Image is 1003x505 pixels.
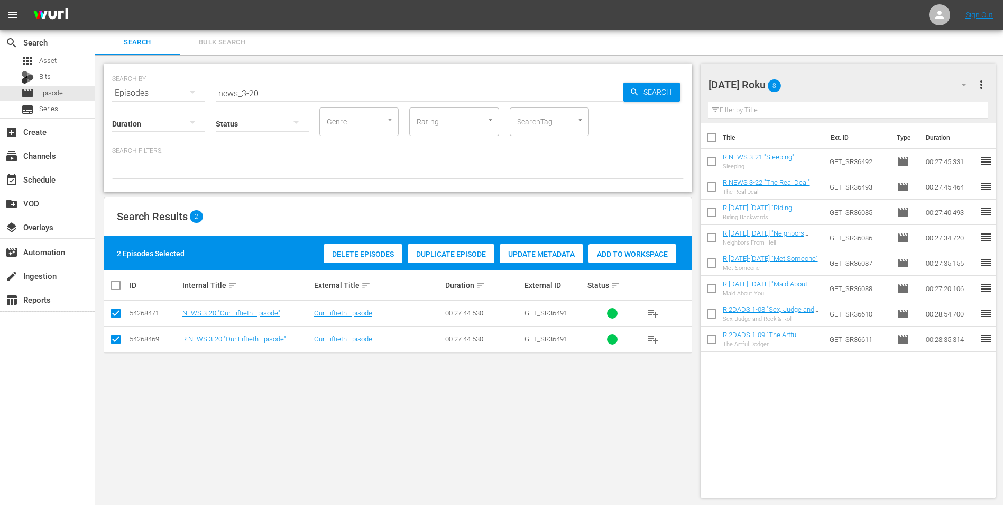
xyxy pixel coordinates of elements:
button: Open [485,115,495,125]
a: R [DATE]-[DATE] "Maid About You" [723,280,812,296]
td: GET_SR36086 [825,225,892,250]
span: create [5,270,18,283]
th: Title [723,123,824,152]
span: Episode [897,282,909,295]
span: subtitles [21,103,34,116]
th: Type [890,123,919,152]
span: Episode [39,88,63,98]
span: reorder [980,307,992,320]
span: sort [476,281,485,290]
span: reorder [980,282,992,294]
span: menu [6,8,19,21]
a: Our Fiftieth Episode [314,309,372,317]
div: 00:27:44.530 [445,309,521,317]
div: Internal Title [182,279,311,292]
div: Neighbors From Hell [723,239,822,246]
span: Episode [897,333,909,346]
button: Add to Workspace [588,244,676,263]
span: Duplicate Episode [408,250,494,258]
a: R [DATE]-[DATE] "Riding Backwards" [723,204,796,220]
span: Episode [897,206,909,219]
td: GET_SR36610 [825,301,892,327]
span: Overlays [5,221,18,234]
span: more_vert [975,78,988,91]
button: Open [575,115,585,125]
span: Search [5,37,18,49]
span: sort [228,281,237,290]
a: R [DATE]-[DATE] "Met Someone" [723,255,818,263]
span: Episode [897,231,909,244]
div: ID [130,281,179,290]
a: R NEWS 3-22 "The Real Deal" [723,178,810,186]
div: 00:27:44.530 [445,335,521,343]
span: Search [639,83,680,102]
a: R 2DADS 1-09 "The Artful Dodger" [723,331,802,347]
td: 00:27:20.106 [922,276,980,301]
span: Add to Workspace [588,250,676,258]
div: The Real Deal [723,188,810,195]
span: reorder [980,332,992,345]
div: 2 Episodes Selected [117,248,185,259]
a: R NEWS 3-20 "Our Fiftieth Episode" [182,335,286,343]
span: Create [5,126,18,139]
td: 00:27:45.464 [922,174,980,200]
span: Bulk Search [186,37,258,49]
a: R [DATE]-[DATE] "Neighbors From Hell" [723,229,808,245]
button: Open [385,115,395,125]
span: Asset [39,56,57,66]
span: Update Metadata [500,250,583,258]
td: GET_SR36088 [825,276,892,301]
a: R 2DADS 1-08 "Sex, Judge and Rock & Roll" [723,305,818,321]
span: sort [361,281,371,290]
td: GET_SR36087 [825,250,892,276]
th: Ext. ID [824,123,891,152]
td: GET_SR36492 [825,149,892,174]
span: playlist_add [647,307,659,320]
span: reorder [980,155,992,167]
div: 54268471 [130,309,179,317]
span: reorder [980,205,992,218]
td: GET_SR36493 [825,174,892,200]
span: playlist_add [647,333,659,346]
span: Reports [5,294,18,306]
div: External Title [314,279,443,292]
button: more_vert [975,72,988,97]
span: Bits [39,71,51,82]
span: Search Results [117,210,188,223]
span: GET_SR36491 [524,309,567,317]
td: 00:28:35.314 [922,327,980,352]
span: movie [21,87,34,100]
td: 00:27:45.331 [922,149,980,174]
img: ans4CAIJ8jUAAAAAAAAAAAAAAAAAAAAAAAAgQb4GAAAAAAAAAAAAAAAAAAAAAAAAJMjXAAAAAAAAAAAAAAAAAAAAAAAAgAT5G... [25,3,76,28]
span: Automation [5,246,18,259]
div: Episodes [112,78,205,108]
span: reorder [980,180,992,193]
th: Duration [919,123,983,152]
span: Episode [897,308,909,320]
a: Sign Out [965,11,993,19]
div: Duration [445,279,521,292]
span: sort [611,281,620,290]
td: 00:27:40.493 [922,200,980,225]
a: R NEWS 3-21 "Sleeping" [723,153,794,161]
div: [DATE] Roku [708,70,977,100]
td: 00:27:35.155 [922,250,980,276]
span: Schedule [5,174,18,186]
span: Series [39,104,58,114]
div: Sex, Judge and Rock & Roll [723,315,822,322]
span: Channels [5,150,18,163]
td: GET_SR36085 [825,200,892,225]
span: Episode [897,257,909,269]
button: Search [623,83,680,102]
span: GET_SR36491 [524,335,567,343]
span: reorder [980,231,992,244]
span: VOD [5,197,18,210]
span: Episode [897,155,909,168]
button: playlist_add [640,301,666,326]
div: 54268469 [130,335,179,343]
div: Status [587,279,637,292]
span: Asset [21,55,34,67]
button: Delete Episodes [324,244,402,263]
div: The Artful Dodger [723,341,822,348]
div: Riding Backwards [723,214,822,221]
